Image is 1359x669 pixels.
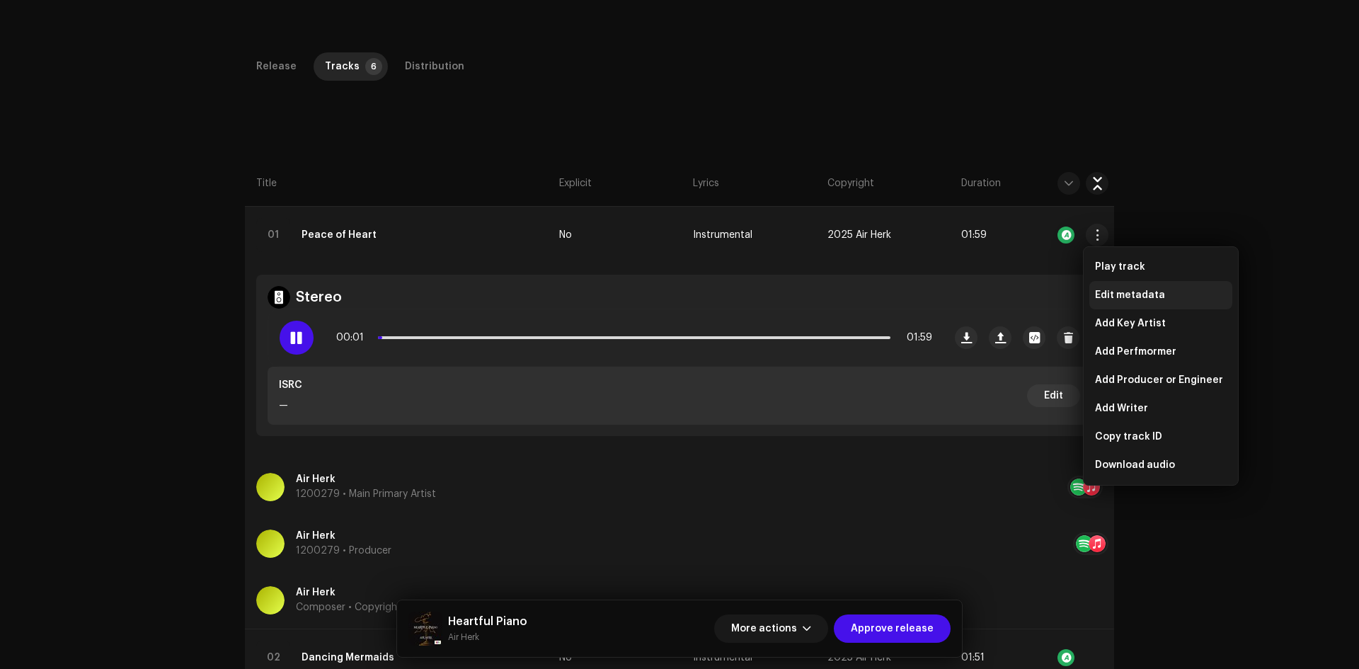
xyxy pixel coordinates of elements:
span: Copyright [827,176,874,190]
span: Lyrics [693,176,719,190]
span: More actions [731,614,797,643]
span: Edit [1044,382,1063,410]
img: stereo.svg [268,286,290,309]
span: Add Writer [1095,403,1148,414]
span: Download audio [1095,459,1175,471]
img: f0a53f21-69d6-48e6-8311-078fe73becb8 [408,612,442,646]
span: No [559,230,572,241]
span: Explicit [559,176,592,190]
span: 01:59 [961,230,987,240]
strong: Peace of Heart [302,221,377,249]
span: Duration [961,176,1001,190]
span: Instrumental [693,230,752,241]
span: Play track [1095,261,1145,273]
span: Add Key Artist [1095,318,1166,329]
h5: Heartful Piano [448,613,527,630]
span: 01:51 [961,653,985,663]
p: Composer • Copyright control (self-published) [296,600,514,615]
span: No [559,653,572,663]
span: Title [256,176,277,190]
span: Instrumental [693,653,752,663]
div: Tracks [325,52,360,81]
p: Air Herk [296,472,436,487]
p-badge: 6 [365,58,382,75]
p: — [279,399,302,413]
span: 2025 Air Herk [827,653,891,663]
p: 1200279 • Main Primary Artist [296,487,436,502]
div: Distribution [405,52,464,81]
div: 01 [256,218,290,252]
span: Add Producer or Engineer [1095,374,1223,386]
p: Air Herk [296,585,514,600]
span: 01:59 [896,324,932,352]
p: 1200279 • Producer [296,544,391,559]
span: Add Perfmormer [1095,346,1176,358]
p: ISRC [279,378,302,393]
span: Edit metadata [1095,290,1165,301]
small: Heartful Piano [448,630,527,644]
span: 00:01 [336,324,372,352]
span: Approve release [851,614,934,643]
span: Copy track ID [1095,431,1162,442]
button: More actions [714,614,828,643]
span: 2025 Air Herk [827,230,891,241]
p: Air Herk [296,529,391,544]
button: Approve release [834,614,951,643]
h4: Stereo [296,289,342,306]
div: Release [256,52,297,81]
button: Edit [1027,384,1080,407]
